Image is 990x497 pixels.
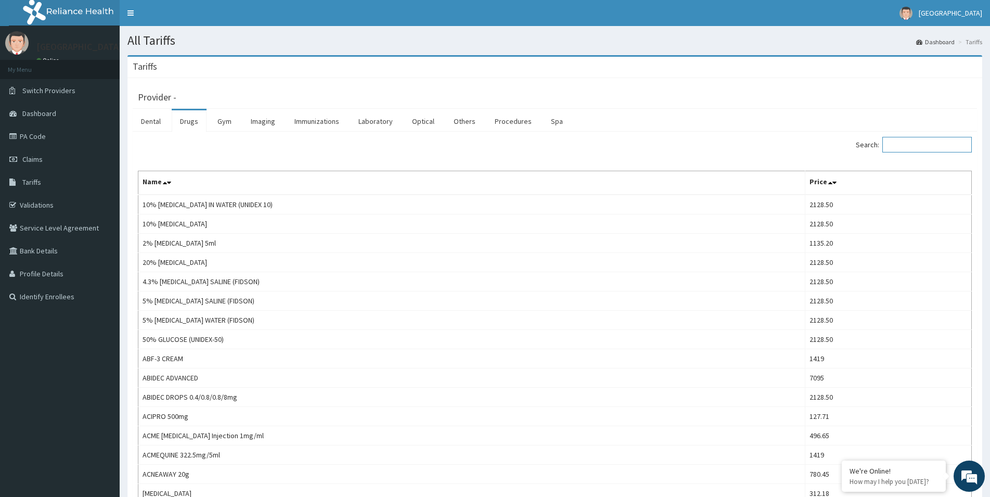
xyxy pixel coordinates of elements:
[850,477,938,486] p: How may I help you today?
[805,465,971,484] td: 780.45
[916,37,955,46] a: Dashboard
[22,109,56,118] span: Dashboard
[138,426,805,445] td: ACME [MEDICAL_DATA] Injection 1mg/ml
[882,137,972,152] input: Search:
[805,272,971,291] td: 2128.50
[138,195,805,214] td: 10% [MEDICAL_DATA] IN WATER (UNIDEX 10)
[805,171,971,195] th: Price
[133,62,157,71] h3: Tariffs
[805,368,971,388] td: 7095
[805,234,971,253] td: 1135.20
[805,426,971,445] td: 496.65
[350,110,401,132] a: Laboratory
[543,110,571,132] a: Spa
[22,155,43,164] span: Claims
[138,311,805,330] td: 5% [MEDICAL_DATA] WATER (FIDSON)
[22,86,75,95] span: Switch Providers
[138,407,805,426] td: ACIPRO 500mg
[138,214,805,234] td: 10% [MEDICAL_DATA]
[138,465,805,484] td: ACNEAWAY 20g
[138,388,805,407] td: ABIDEC DROPS 0.4/0.8/0.8/8mg
[805,445,971,465] td: 1419
[805,195,971,214] td: 2128.50
[36,57,61,64] a: Online
[138,291,805,311] td: 5% [MEDICAL_DATA] SALINE (FIDSON)
[138,368,805,388] td: ABIDEC ADVANCED
[5,31,29,55] img: User Image
[138,349,805,368] td: ABF-3 CREAM
[805,311,971,330] td: 2128.50
[805,388,971,407] td: 2128.50
[127,34,982,47] h1: All Tariffs
[138,330,805,349] td: 50% GLUCOSE (UNIDEX-50)
[138,234,805,253] td: 2% [MEDICAL_DATA] 5ml
[138,272,805,291] td: 4.3% [MEDICAL_DATA] SALINE (FIDSON)
[404,110,443,132] a: Optical
[36,42,122,52] p: [GEOGRAPHIC_DATA]
[919,8,982,18] span: [GEOGRAPHIC_DATA]
[172,110,207,132] a: Drugs
[956,37,982,46] li: Tariffs
[805,407,971,426] td: 127.71
[850,466,938,476] div: We're Online!
[805,253,971,272] td: 2128.50
[486,110,540,132] a: Procedures
[805,349,971,368] td: 1419
[138,445,805,465] td: ACMEQUINE 322.5mg/5ml
[899,7,912,20] img: User Image
[805,330,971,349] td: 2128.50
[805,214,971,234] td: 2128.50
[133,110,169,132] a: Dental
[286,110,348,132] a: Immunizations
[138,93,176,102] h3: Provider -
[856,137,972,152] label: Search:
[138,171,805,195] th: Name
[445,110,484,132] a: Others
[242,110,284,132] a: Imaging
[138,253,805,272] td: 20% [MEDICAL_DATA]
[209,110,240,132] a: Gym
[22,177,41,187] span: Tariffs
[805,291,971,311] td: 2128.50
